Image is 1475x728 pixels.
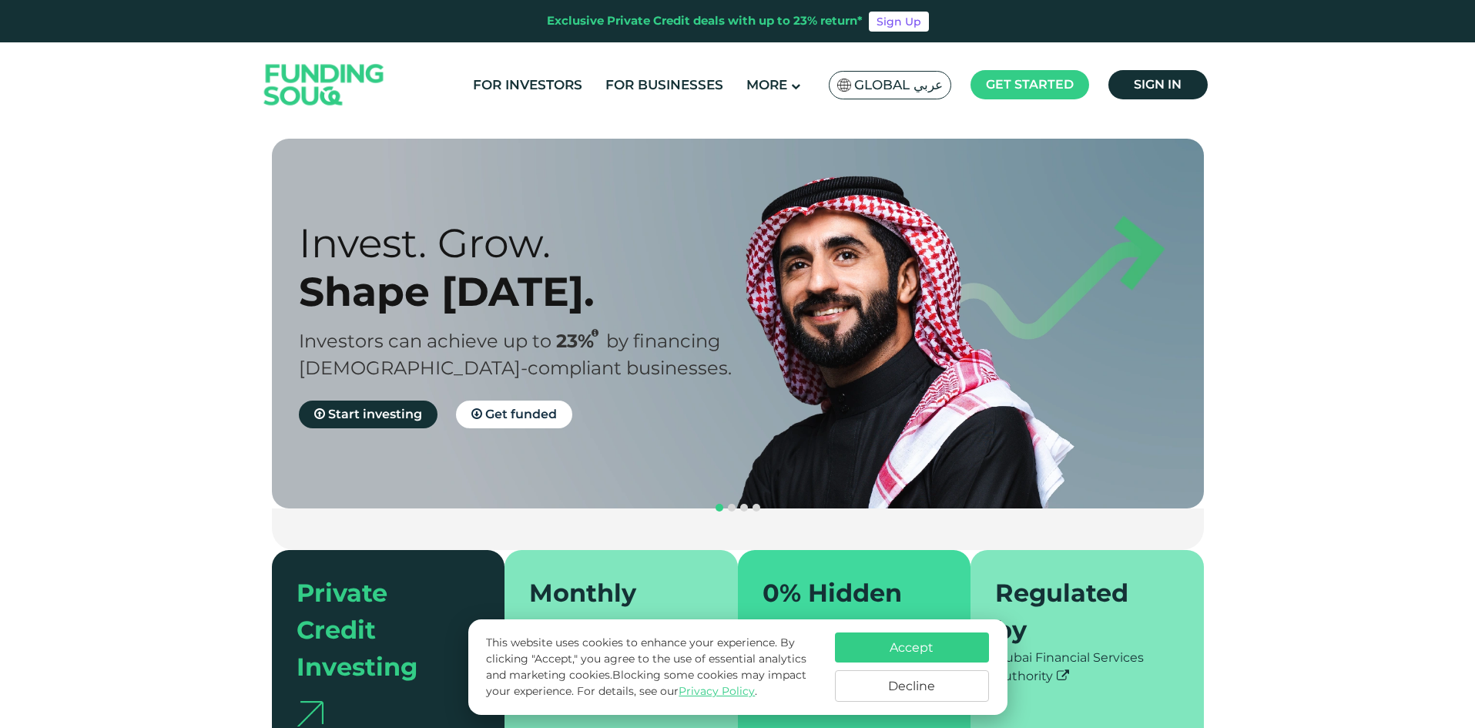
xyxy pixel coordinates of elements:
[486,635,819,699] p: This website uses cookies to enhance your experience. By clicking "Accept," you agree to the use ...
[297,575,462,686] div: Private Credit Investing
[869,12,929,32] a: Sign Up
[592,329,598,337] i: 23% IRR (expected) ~ 15% Net yield (expected)
[577,684,757,698] span: For details, see our .
[713,502,726,514] button: navigation
[679,684,755,698] a: Privacy Policy
[835,632,989,663] button: Accept
[299,330,551,352] span: Investors can achieve up to
[299,267,765,316] div: Shape [DATE].
[486,668,806,698] span: Blocking some cookies may impact your experience.
[1134,77,1182,92] span: Sign in
[299,401,437,428] a: Start investing
[297,701,323,726] img: arrow
[547,12,863,30] div: Exclusive Private Credit deals with up to 23% return*
[738,502,750,514] button: navigation
[837,79,851,92] img: SA Flag
[763,575,928,649] div: 0% Hidden Fees
[469,72,586,98] a: For Investors
[602,72,727,98] a: For Businesses
[750,502,763,514] button: navigation
[995,575,1161,649] div: Regulated by
[986,77,1074,92] span: Get started
[328,407,422,421] span: Start investing
[556,330,606,352] span: 23%
[746,77,787,92] span: More
[995,649,1179,686] div: Dubai Financial Services Authority
[485,407,557,421] span: Get funded
[299,219,765,267] div: Invest. Grow.
[726,502,738,514] button: navigation
[249,46,400,124] img: Logo
[835,670,989,702] button: Decline
[456,401,572,428] a: Get funded
[854,76,943,94] span: Global عربي
[1108,70,1208,99] a: Sign in
[529,575,695,649] div: Monthly repayments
